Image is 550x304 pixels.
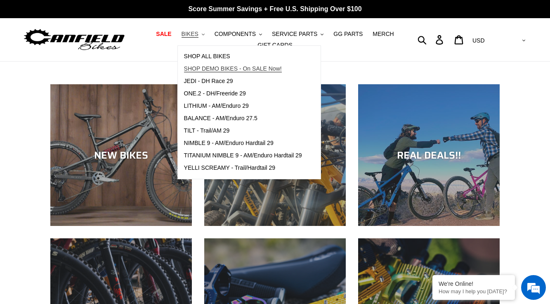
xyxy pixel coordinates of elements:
button: SERVICE PARTS [268,28,328,40]
span: YELLI SCREAMY - Trail/Hardtail 29 [184,164,276,171]
span: SHOP DEMO BIKES - On SALE Now! [184,65,282,72]
span: SERVICE PARTS [272,31,317,38]
span: NIMBLE 9 - AM/Enduro Hardtail 29 [184,140,274,147]
span: BIKES [182,31,198,38]
img: d_696896380_company_1647369064580_696896380 [26,41,47,62]
img: Canfield Bikes [23,27,126,53]
span: GG PARTS [333,31,363,38]
div: Minimize live chat window [135,4,155,24]
a: GIFT CARDS [253,40,297,51]
a: ONE.2 - DH/Freeride 29 [178,88,308,100]
textarea: Type your message and hit 'Enter' [4,210,157,239]
button: COMPONENTS [210,28,266,40]
a: NEW BIKES [50,84,192,226]
span: COMPONENTS [215,31,256,38]
a: BALANCE - AM/Enduro 27.5 [178,112,308,125]
span: SALE [156,31,171,38]
div: We're Online! [439,280,509,287]
a: TITANIUM NIMBLE 9 - AM/Enduro Hardtail 29 [178,150,308,162]
a: LITHIUM - AM/Enduro 29 [178,100,308,112]
span: TITANIUM NIMBLE 9 - AM/Enduro Hardtail 29 [184,152,302,159]
a: REAL DEALS!! [358,84,500,226]
a: SHOP DEMO BIKES - On SALE Now! [178,63,308,75]
span: ONE.2 - DH/Freeride 29 [184,90,246,97]
a: SALE [152,28,175,40]
p: How may I help you today? [439,288,509,294]
span: BALANCE - AM/Enduro 27.5 [184,115,257,122]
span: MERCH [373,31,394,38]
a: SHOP ALL BIKES [178,50,308,63]
div: REAL DEALS!! [358,149,500,161]
span: GIFT CARDS [257,42,293,49]
button: BIKES [177,28,209,40]
span: LITHIUM - AM/Enduro 29 [184,102,249,109]
a: MERCH [368,28,398,40]
span: SHOP ALL BIKES [184,53,230,60]
div: Chat with us now [55,46,151,57]
span: TILT - Trail/AM 29 [184,127,230,134]
span: We're online! [48,96,114,180]
span: JEDI - DH Race 29 [184,78,233,85]
div: NEW BIKES [50,149,192,161]
a: NIMBLE 9 - AM/Enduro Hardtail 29 [178,137,308,150]
div: Navigation go back [9,45,21,58]
a: JEDI - DH Race 29 [178,75,308,88]
a: TILT - Trail/AM 29 [178,125,308,137]
a: YELLI SCREAMY - Trail/Hardtail 29 [178,162,308,174]
a: GG PARTS [329,28,367,40]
